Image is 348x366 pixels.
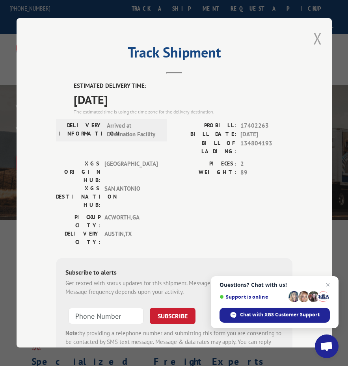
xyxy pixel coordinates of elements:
[313,28,322,49] button: Close modal
[65,329,283,356] div: by providing a telephone number and submitting this form you are consenting to be contacted by SM...
[220,308,330,323] div: Chat with XGS Customer Support
[240,160,292,169] span: 2
[65,329,79,337] strong: Note:
[240,121,292,130] span: 17402263
[74,91,292,108] span: [DATE]
[315,334,339,358] div: Open chat
[240,311,320,318] span: Chat with XGS Customer Support
[174,121,236,130] label: PROBILL:
[56,160,100,184] label: XGS ORIGIN HUB:
[65,268,283,279] div: Subscribe to alerts
[240,139,292,156] span: 134804193
[104,184,158,209] span: SAN ANTONIO
[220,294,286,300] span: Support is online
[74,82,292,91] label: ESTIMATED DELIVERY TIME:
[174,139,236,156] label: BILL OF LADING:
[240,169,292,178] span: 89
[69,308,143,324] input: Phone Number
[56,184,100,209] label: XGS DESTINATION HUB:
[220,282,330,288] span: Questions? Chat with us!
[323,280,333,290] span: Close chat
[107,121,160,139] span: Arrived at Destination Facility
[56,213,100,230] label: PICKUP CITY:
[74,108,292,115] div: The estimated time is using the time zone for the delivery destination.
[58,121,103,139] label: DELIVERY INFORMATION:
[104,230,158,246] span: AUSTIN , TX
[104,160,158,184] span: [GEOGRAPHIC_DATA]
[240,130,292,139] span: [DATE]
[104,213,158,230] span: ACWORTH , GA
[150,308,195,324] button: SUBSCRIBE
[174,169,236,178] label: WEIGHT:
[65,279,283,297] div: Get texted with status updates for this shipment. Message and data rates may apply. Message frequ...
[56,230,100,246] label: DELIVERY CITY:
[56,47,292,62] h2: Track Shipment
[174,130,236,139] label: BILL DATE:
[174,160,236,169] label: PIECES:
